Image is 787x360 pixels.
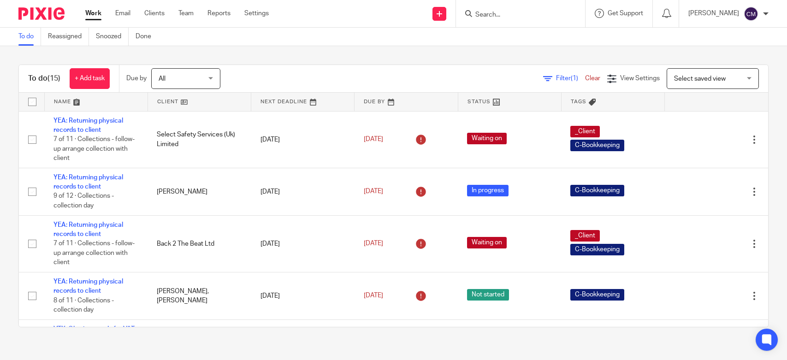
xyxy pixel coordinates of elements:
span: 8 of 11 · Collections - collection day [53,297,114,313]
a: Snoozed [96,28,129,46]
a: Work [85,9,101,18]
a: Done [136,28,158,46]
a: To do [18,28,41,46]
td: [DATE] [251,168,355,215]
td: [PERSON_NAME] [148,168,251,215]
span: (1) [571,75,578,82]
td: [PERSON_NAME], [PERSON_NAME] [148,272,251,320]
a: Clients [144,9,165,18]
td: [DATE] [251,111,355,168]
span: Get Support [608,10,643,17]
td: Back 2 The Beat Ltd [148,215,251,272]
input: Search [474,11,557,19]
p: Due by [126,74,147,83]
a: Clear [585,75,600,82]
span: In progress [467,185,509,196]
span: [DATE] [364,293,383,299]
span: [DATE] [364,189,383,195]
a: YEA: Returning physical records to client [53,222,123,237]
span: Filter [556,75,585,82]
a: YEA: Returning physical records to client [53,118,123,133]
a: Settings [244,9,269,18]
h1: To do [28,74,60,83]
span: _Client [570,230,600,242]
span: _Client [570,126,600,137]
span: 7 of 11 · Collections - follow-up arrange collection with client [53,136,135,161]
img: Pixie [18,7,65,20]
span: Not started [467,289,509,301]
span: C-Bookkeeping [570,185,624,196]
span: Select saved view [674,76,726,82]
a: Reassigned [48,28,89,46]
td: Select Safety Services (Uk) Limited [148,111,251,168]
span: View Settings [620,75,660,82]
span: (15) [47,75,60,82]
a: YEA: Returning physical records to client [53,174,123,190]
p: [PERSON_NAME] [688,9,739,18]
span: Waiting on [467,133,507,144]
span: C-Bookkeeping [570,140,624,151]
a: Team [178,9,194,18]
span: All [159,76,166,82]
a: + Add task [70,68,110,89]
a: YEA: Returning physical records to client [53,278,123,294]
span: [DATE] [364,241,383,247]
td: [DATE] [251,272,355,320]
span: [DATE] [364,136,383,142]
span: Waiting on [467,237,507,248]
span: Tags [571,99,586,104]
span: 7 of 11 · Collections - follow-up arrange collection with client [53,241,135,266]
a: Email [115,9,130,18]
span: 9 of 12 · Collections - collection day [53,193,114,209]
span: C-Bookkeeping [570,244,624,255]
a: VTK: Obtain records for VAT preparation [53,326,135,342]
img: svg%3E [744,6,758,21]
td: [DATE] [251,215,355,272]
a: Reports [207,9,231,18]
span: C-Bookkeeping [570,289,624,301]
